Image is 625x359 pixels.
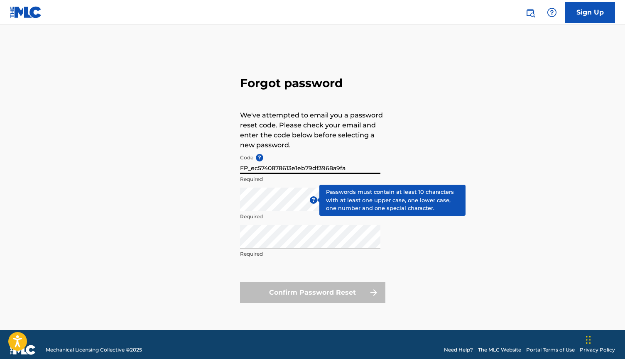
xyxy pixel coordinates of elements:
[526,346,575,354] a: Portal Terms of Use
[525,7,535,17] img: search
[478,346,521,354] a: The MLC Website
[547,7,557,17] img: help
[310,196,317,204] span: ?
[544,4,560,21] div: Help
[10,345,36,355] img: logo
[240,250,380,258] p: Required
[580,346,615,354] a: Privacy Policy
[46,346,142,354] span: Mechanical Licensing Collective © 2025
[444,346,473,354] a: Need Help?
[240,213,380,220] p: Required
[565,2,615,23] a: Sign Up
[240,176,380,183] p: Required
[10,6,42,18] img: MLC Logo
[240,76,385,90] h3: Forgot password
[256,154,263,161] span: ?
[586,327,591,352] div: Drag
[240,110,385,150] p: We've attempted to email you a password reset code. Please check your email and enter the code be...
[583,319,625,359] iframe: Chat Widget
[522,4,539,21] a: Public Search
